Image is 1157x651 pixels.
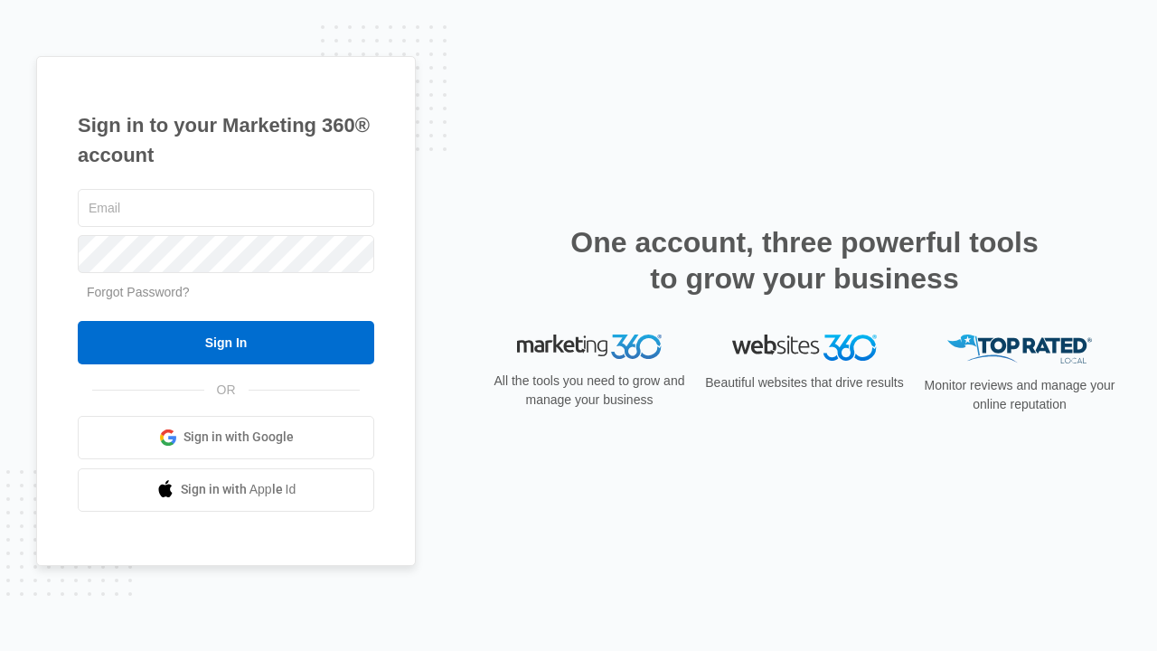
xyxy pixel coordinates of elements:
[918,376,1121,414] p: Monitor reviews and manage your online reputation
[517,335,662,360] img: Marketing 360
[87,285,190,299] a: Forgot Password?
[78,416,374,459] a: Sign in with Google
[78,321,374,364] input: Sign In
[78,110,374,170] h1: Sign in to your Marketing 360® account
[183,428,294,447] span: Sign in with Google
[565,224,1044,297] h2: One account, three powerful tools to grow your business
[732,335,877,361] img: Websites 360
[181,480,296,499] span: Sign in with Apple Id
[78,468,374,512] a: Sign in with Apple Id
[703,373,906,392] p: Beautiful websites that drive results
[488,372,691,410] p: All the tools you need to grow and manage your business
[204,381,249,400] span: OR
[78,189,374,227] input: Email
[947,335,1092,364] img: Top Rated Local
